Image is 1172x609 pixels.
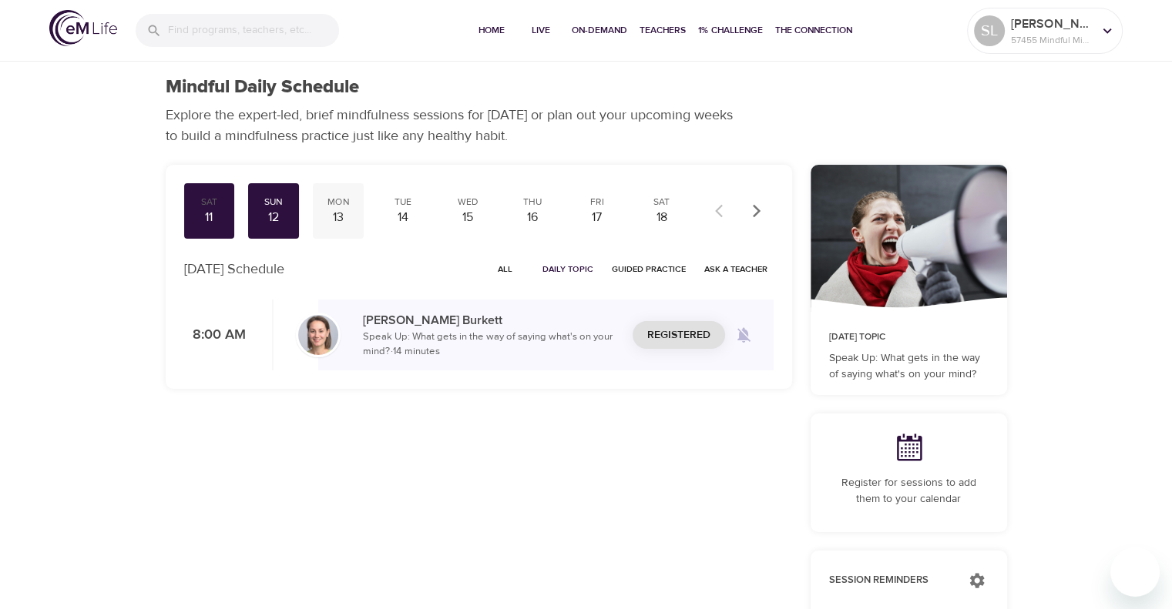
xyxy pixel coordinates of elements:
[612,262,686,276] span: Guided Practice
[166,76,359,99] h1: Mindful Daily Schedule
[384,196,422,209] div: Tue
[166,105,744,146] p: Explore the expert-led, brief mindfulness sessions for [DATE] or plan out your upcoming weeks to ...
[698,22,763,38] span: 1% Challenge
[633,321,725,350] button: Registered
[184,325,246,346] p: 8:00 AM
[513,209,552,226] div: 16
[190,196,229,209] div: Sat
[643,196,681,209] div: Sat
[473,22,510,38] span: Home
[829,350,989,383] p: Speak Up: What gets in the way of saying what's on your mind?
[974,15,1005,46] div: SL
[704,262,767,276] span: Ask a Teacher
[522,22,559,38] span: Live
[384,209,422,226] div: 14
[647,326,710,345] span: Registered
[1011,15,1093,33] p: [PERSON_NAME]
[319,196,358,209] div: Mon
[481,257,530,281] button: All
[725,316,762,353] span: Remind me when a class goes live every Sunday at 8:00 AM
[775,22,852,38] span: The Connection
[542,262,593,276] span: Daily Topic
[698,257,774,281] button: Ask a Teacher
[254,196,293,209] div: Sun
[487,262,524,276] span: All
[363,311,620,330] p: [PERSON_NAME] Burkett
[448,209,487,226] div: 15
[578,196,616,209] div: Fri
[572,22,627,38] span: On-Demand
[1110,547,1160,597] iframe: Button to launch messaging window
[578,209,616,226] div: 17
[298,315,338,355] img: Deanna_Burkett-min.jpg
[254,209,293,226] div: 12
[184,259,284,279] p: [DATE] Schedule
[536,257,599,281] button: Daily Topic
[448,196,487,209] div: Wed
[643,209,681,226] div: 18
[640,22,686,38] span: Teachers
[606,257,692,281] button: Guided Practice
[513,196,552,209] div: Thu
[49,10,117,46] img: logo
[168,14,339,47] input: Find programs, teachers, etc...
[1011,33,1093,47] p: 57455 Mindful Minutes
[363,330,620,360] p: Speak Up: What gets in the way of saying what's on your mind? · 14 minutes
[829,475,989,507] p: Register for sessions to add them to your calendar
[829,330,989,344] p: [DATE] Topic
[829,573,953,588] p: Session Reminders
[190,209,229,226] div: 11
[319,209,358,226] div: 13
